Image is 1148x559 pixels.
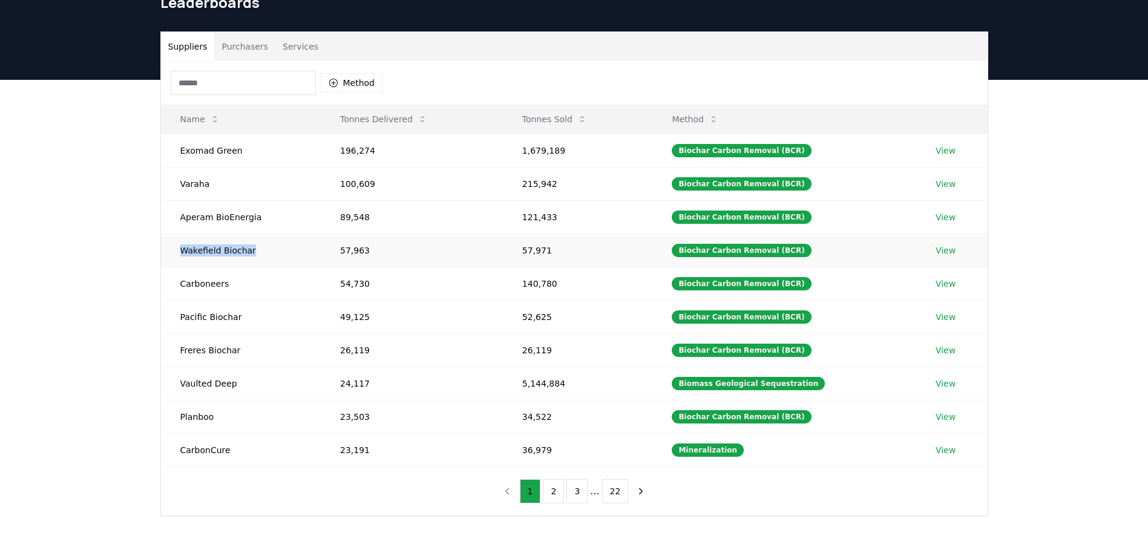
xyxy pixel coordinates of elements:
td: 5,144,884 [503,367,653,400]
div: Mineralization [672,443,744,457]
a: View [936,444,956,456]
div: Biochar Carbon Removal (BCR) [672,410,811,423]
td: 24,117 [321,367,503,400]
button: Method [662,107,728,131]
button: next page [631,479,651,503]
button: Purchasers [214,32,275,61]
a: View [936,211,956,223]
td: Freres Biochar [161,333,321,367]
button: 3 [566,479,588,503]
td: 57,963 [321,234,503,267]
a: View [936,344,956,356]
div: Biochar Carbon Removal (BCR) [672,177,811,191]
button: 2 [543,479,564,503]
td: Pacific Biochar [161,300,321,333]
div: Biomass Geological Sequestration [672,377,825,390]
td: 26,119 [321,333,503,367]
a: View [936,311,956,323]
td: 23,503 [321,400,503,433]
button: 1 [520,479,541,503]
button: Tonnes Sold [513,107,597,131]
td: 121,433 [503,200,653,234]
li: ... [590,484,599,499]
td: Vaulted Deep [161,367,321,400]
div: Biochar Carbon Removal (BCR) [672,277,811,290]
td: 89,548 [321,200,503,234]
td: Aperam BioEnergia [161,200,321,234]
td: Planboo [161,400,321,433]
td: 100,609 [321,167,503,200]
a: View [936,244,956,257]
td: 196,274 [321,134,503,167]
td: Carboneers [161,267,321,300]
td: 54,730 [321,267,503,300]
td: 49,125 [321,300,503,333]
a: View [936,411,956,423]
a: View [936,378,956,390]
div: Biochar Carbon Removal (BCR) [672,310,811,324]
td: 52,625 [503,300,653,333]
button: Name [171,107,229,131]
td: Varaha [161,167,321,200]
td: Exomad Green [161,134,321,167]
td: 215,942 [503,167,653,200]
td: CarbonCure [161,433,321,466]
td: 140,780 [503,267,653,300]
td: 57,971 [503,234,653,267]
button: Method [321,73,383,93]
td: 36,979 [503,433,653,466]
td: 26,119 [503,333,653,367]
div: Biochar Carbon Removal (BCR) [672,244,811,257]
a: View [936,278,956,290]
button: Services [275,32,326,61]
td: 34,522 [503,400,653,433]
button: 22 [602,479,629,503]
td: 23,191 [321,433,503,466]
td: Wakefield Biochar [161,234,321,267]
div: Biochar Carbon Removal (BCR) [672,344,811,357]
div: Biochar Carbon Removal (BCR) [672,211,811,224]
button: Suppliers [161,32,215,61]
button: Tonnes Delivered [330,107,437,131]
td: 1,679,189 [503,134,653,167]
div: Biochar Carbon Removal (BCR) [672,144,811,157]
a: View [936,145,956,157]
a: View [936,178,956,190]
